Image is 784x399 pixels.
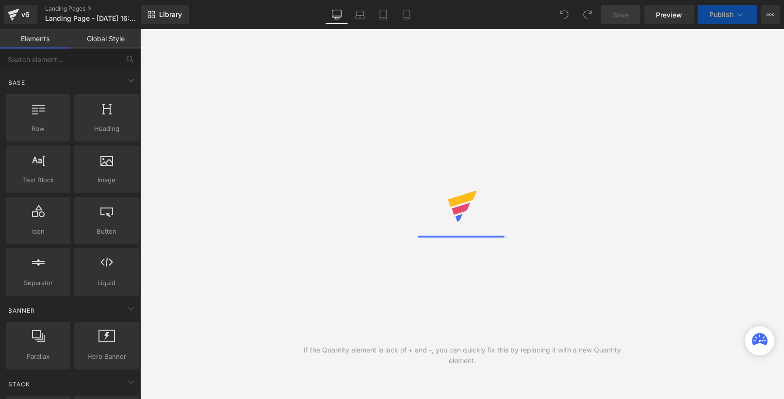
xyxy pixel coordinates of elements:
span: Preview [656,10,682,20]
button: Publish [698,5,757,24]
button: Redo [578,5,597,24]
span: Button [77,226,136,237]
span: Stack [7,380,31,389]
button: More [761,5,780,24]
a: v6 [4,5,37,24]
a: Tablet [372,5,395,24]
div: v6 [19,8,32,21]
span: Heading [77,124,136,134]
a: Mobile [395,5,418,24]
span: Base [7,78,26,87]
span: Row [9,124,67,134]
span: Liquid [77,278,136,288]
span: Hero Banner [77,351,136,362]
a: Global Style [70,29,141,48]
span: Save [613,10,629,20]
span: Publish [709,11,734,18]
span: Icon [9,226,67,237]
span: Landing Page - [DATE] 16:44:08 [45,15,138,22]
a: Preview [644,5,694,24]
span: Image [77,175,136,185]
span: Separator [9,278,67,288]
span: Library [159,10,182,19]
a: Landing Pages [45,5,157,13]
span: Banner [7,306,36,315]
a: New Library [141,5,189,24]
a: Laptop [348,5,372,24]
button: Undo [555,5,574,24]
a: Desktop [325,5,348,24]
div: If the Quantity element is lack of + and -, you can quickly fix this by replacing it with a new Q... [301,345,623,366]
span: Text Block [9,175,67,185]
span: Parallax [9,351,67,362]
